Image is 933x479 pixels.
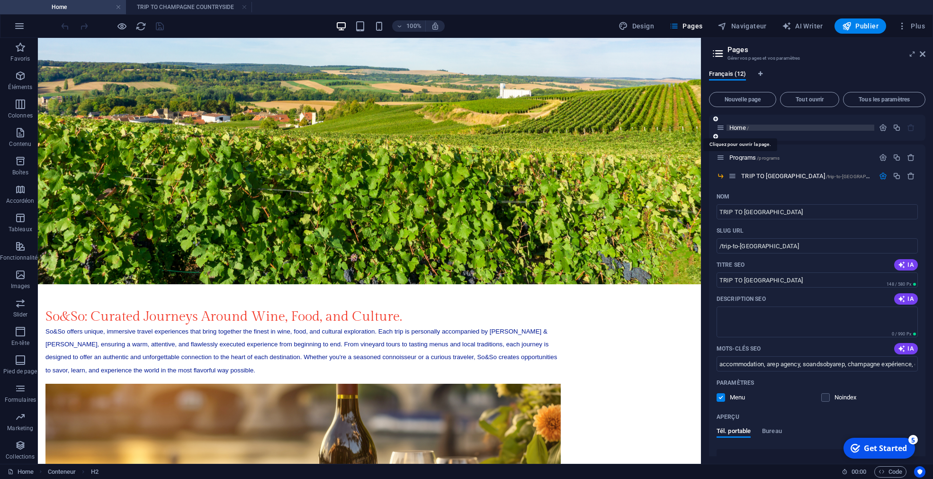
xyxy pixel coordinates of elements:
p: Accordéon [6,197,34,205]
p: Indiquez aux moteurs de recherche d'exclure cette page des résultats de recherche. [834,393,865,402]
span: Design [619,21,654,31]
p: Colonnes [8,112,33,119]
p: Contenu [9,140,31,148]
button: reload [135,20,146,32]
a: Cliquez pour annuler la sélection. Double-cliquez pour ouvrir Pages. [8,466,34,478]
div: Home/ [727,125,874,131]
div: Paramètres [879,172,887,180]
button: AI Writer [778,18,827,34]
nav: breadcrumb [48,466,99,478]
button: IA [894,259,918,271]
p: Collections [6,453,35,461]
div: Supprimer [907,172,915,180]
p: Description SEO [717,295,766,303]
button: Publier [834,18,886,34]
p: SLUG URL [717,227,744,235]
p: Pied de page [3,368,37,375]
span: Français (12) [709,68,746,81]
h6: Durée de la session [842,466,867,478]
span: 00 00 [852,466,866,478]
h4: TRIP TO CHAMPAGNE COUNTRYSIDE [126,2,252,12]
div: TRIP TO [GEOGRAPHIC_DATA]/trip-to-[GEOGRAPHIC_DATA] [738,173,874,179]
span: Home [729,124,749,131]
p: Aperçu de votre page dans les résultats de la recherche [717,413,739,421]
span: Cliquez pour sélectionner. Double-cliquez pour modifier. [91,466,99,478]
label: Le titre de la page dans les résultats de recherche et dans les onglets du navigateur. [717,261,745,269]
span: Nouvelle page [713,97,772,102]
button: Pages [665,18,706,34]
i: Lors du redimensionnement, ajuster automatiquement le niveau de zoom en fonction de l'appareil sé... [431,22,440,30]
span: IA [898,261,914,269]
div: Design (Ctrl+Alt+Y) [615,18,658,34]
div: La page de départ ne peut pas être supprimée. [907,124,915,132]
span: Bureau [762,425,782,439]
span: [DOMAIN_NAME] [731,456,783,465]
div: Onglets langues [709,70,925,88]
span: Code [879,466,902,478]
h6: 100% [406,20,422,32]
div: Aperçu [717,427,782,445]
button: Code [874,466,906,478]
p: Formulaires [5,396,36,404]
p: Éléments [8,83,32,91]
span: Programs [729,154,780,161]
p: Tableaux [9,226,32,233]
textarea: Le texte dans les résultats de recherche et dans les réseaux sociaux. [717,307,918,337]
span: : [858,468,860,475]
p: Titre SEO [717,261,745,269]
button: IA [894,343,918,354]
span: /trip-to-[GEOGRAPHIC_DATA] [826,174,891,179]
div: Get Started 5 items remaining, 0% complete [3,4,74,25]
button: Plus [894,18,929,34]
h3: Gérer vos pages et vos paramètres [727,54,906,63]
span: IA [898,295,914,303]
p: Nom [717,193,729,200]
p: Définissez si vous voulez que cette page s'affiche dans une navigation autogénérée. [730,393,761,402]
button: Tout ouvrir [780,92,839,107]
div: 5 [68,1,77,10]
button: IA [894,293,918,305]
span: IA [898,345,914,352]
div: Supprimer [907,154,915,162]
span: Cliquez pour sélectionner. Double-cliquez pour modifier. [48,466,76,478]
span: Longueur en pixel calculée dans les résultats de la recherche [890,331,918,337]
span: Cliquez pour ouvrir la page. [741,172,890,180]
span: Publier [842,21,879,31]
button: Nouvelle page [709,92,776,107]
p: Mots-clés SEO [717,345,761,352]
p: Images [11,282,30,290]
div: Get Started [23,9,66,19]
p: Boîtes [12,169,28,176]
span: /programs [757,155,780,161]
button: Usercentrics [914,466,925,478]
span: 148 / 580 Px [887,282,911,287]
span: AI Writer [782,21,823,31]
p: En-tête [11,339,29,347]
p: Favoris [10,55,30,63]
span: Tous les paramètres [847,97,921,102]
input: Le titre de la page dans les résultats de recherche et dans les onglets du navigateur. [717,272,918,288]
span: Tél. portable [717,425,751,439]
div: Dupliquer [893,124,901,132]
span: 0 / 990 Px [892,332,911,336]
span: Navigateur [718,21,766,31]
div: Programs/programs [727,154,874,161]
button: Design [615,18,658,34]
p: Paramètres [717,379,754,387]
button: 100% [392,20,426,32]
span: Tout ouvrir [784,97,835,102]
div: Paramètres [879,124,887,132]
p: Slider [13,311,28,318]
p: Marketing [7,425,33,432]
h2: Pages [727,45,925,54]
i: Actualiser la page [135,21,146,32]
label: Le texte dans les résultats de recherche et dans les réseaux sociaux. [717,295,766,303]
button: Tous les paramètres [843,92,925,107]
span: trip-to-[GEOGRAPHIC_DATA] [789,456,875,465]
span: Pages [669,21,702,31]
button: Cliquez ici pour quitter le mode Aperçu et poursuivre l'édition. [116,20,127,32]
span: Plus [897,21,925,31]
span: / [747,126,749,131]
button: Navigateur [714,18,770,34]
span: Longueur en pixel calculée dans les résultats de la recherche [885,281,918,288]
